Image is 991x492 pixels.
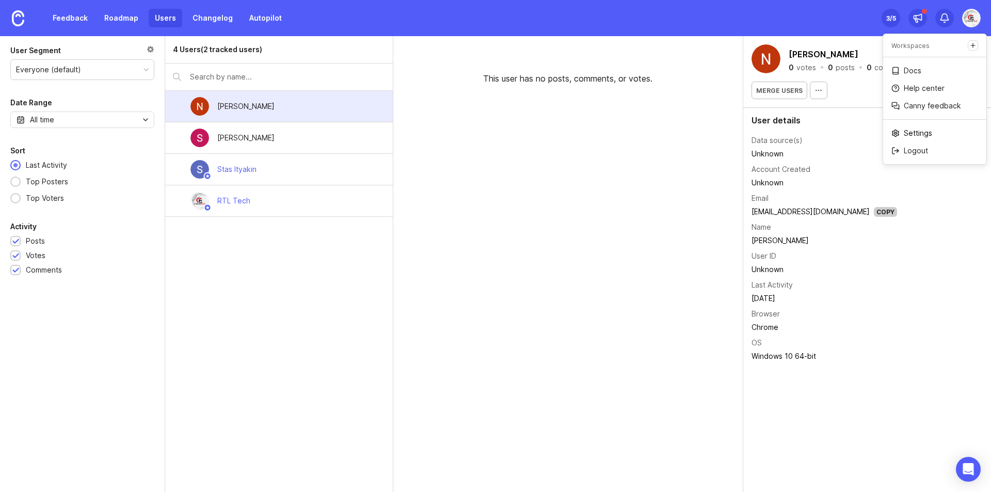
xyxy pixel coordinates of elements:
div: Account Created [752,164,810,175]
td: Windows 10 64-bit [752,350,897,363]
div: 0 [789,64,794,71]
a: Feedback [46,9,94,27]
div: Open Intercom Messenger [956,457,981,482]
div: User ID [752,250,776,262]
a: Users [149,9,182,27]
p: Canny feedback [904,101,961,111]
div: 4 Users (2 tracked users) [173,44,262,55]
div: 0 [828,64,833,71]
td: Chrome [752,321,897,334]
div: Data source(s) [752,135,803,146]
div: Activity [10,220,37,233]
img: RTL Tech [962,9,981,27]
div: User details [752,116,983,124]
div: comments [874,64,909,71]
button: 3/5 [882,9,900,27]
div: Email [752,193,769,204]
div: [PERSON_NAME] [217,132,275,144]
div: User Segment [10,44,61,57]
span: Merge users [756,87,803,94]
img: Naufal Vagapov [190,97,209,116]
div: This user has no posts, comments, or votes. [393,36,743,93]
a: Docs [883,62,986,79]
div: Date Range [10,97,52,109]
div: All time [30,114,54,125]
a: Roadmap [98,9,145,27]
p: Logout [904,146,928,156]
img: member badge [204,172,212,180]
a: Canny feedback [883,98,986,114]
div: Sort [10,145,25,157]
div: [PERSON_NAME] [217,101,275,112]
div: Stas Ityakin [217,164,257,175]
a: Changelog [186,9,239,27]
td: Unknown [752,147,897,161]
p: Docs [904,66,921,76]
a: Autopilot [243,9,288,27]
p: Settings [904,128,932,138]
div: Name [752,221,771,233]
div: 3 /5 [886,11,896,25]
button: [PERSON_NAME] [787,46,860,62]
div: Browser [752,308,780,320]
a: Help center [883,80,986,97]
div: Everyone (default) [16,64,81,75]
img: RTL Tech [190,192,209,210]
div: Top Voters [21,193,69,204]
img: Canny Home [12,10,24,26]
div: votes [796,64,816,71]
button: Merge users [752,82,807,99]
a: Create a new workspace [968,40,978,51]
div: · [858,64,864,71]
img: member badge [204,204,212,212]
p: Workspaces [891,41,930,50]
time: [DATE] [752,294,775,303]
div: Last Activity [21,160,72,171]
div: Unknown [752,177,897,188]
div: Unknown [752,264,897,275]
div: Posts [26,235,45,247]
input: Search by name... [190,71,385,83]
a: Settings [883,125,986,141]
div: OS [752,337,762,348]
img: Stas Ityakin [190,160,209,179]
img: Shohista Ergasheva [190,129,209,147]
div: Votes [26,250,45,261]
div: · [819,64,825,71]
div: Comments [26,264,62,276]
div: posts [836,64,855,71]
div: Copy [874,207,897,217]
div: Last Activity [752,279,793,291]
div: Top Posters [21,176,73,187]
div: 0 [867,64,872,71]
svg: toggle icon [137,116,154,124]
p: Help center [904,83,945,93]
td: [PERSON_NAME] [752,234,897,247]
div: RTL Tech [217,195,250,207]
img: Naufal Vagapov [752,44,780,73]
a: [EMAIL_ADDRESS][DOMAIN_NAME] [752,207,870,216]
